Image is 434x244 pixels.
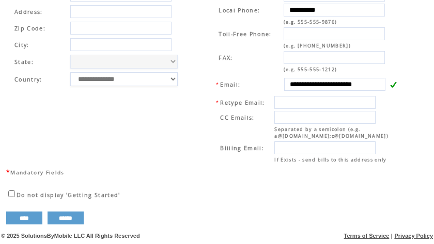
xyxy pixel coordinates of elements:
[284,19,337,25] span: (e.g. 555-555-9876)
[1,233,140,239] span: © 2025 SolutionsByMobile LLC All Rights Reserved
[390,81,397,88] img: v.gif
[274,126,389,139] span: Separated by a semicolon (e.g. a@[DOMAIN_NAME];c@[DOMAIN_NAME])
[220,144,264,152] span: Billing Email:
[394,233,433,239] a: Privacy Policy
[219,7,260,14] span: Local Phone:
[14,76,42,83] span: Country:
[17,191,120,199] span: Do not display 'Getting Started'
[284,66,337,73] span: (e.g. 555-555-1212)
[220,99,265,106] span: Retype Email:
[344,233,390,239] a: Terms of Service
[391,233,393,239] span: |
[10,169,64,176] span: Mandatory Fields
[14,25,45,32] span: Zip Code:
[274,156,386,163] span: If Exists - send bills to this address only
[14,8,43,15] span: Address:
[219,30,271,38] span: Toll-Free Phone:
[14,41,29,48] span: City:
[14,58,67,66] span: State:
[220,81,240,88] span: Email:
[219,54,233,61] span: FAX:
[220,114,254,121] span: CC Emails:
[284,42,351,49] span: (e.g. [PHONE_NUMBER])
